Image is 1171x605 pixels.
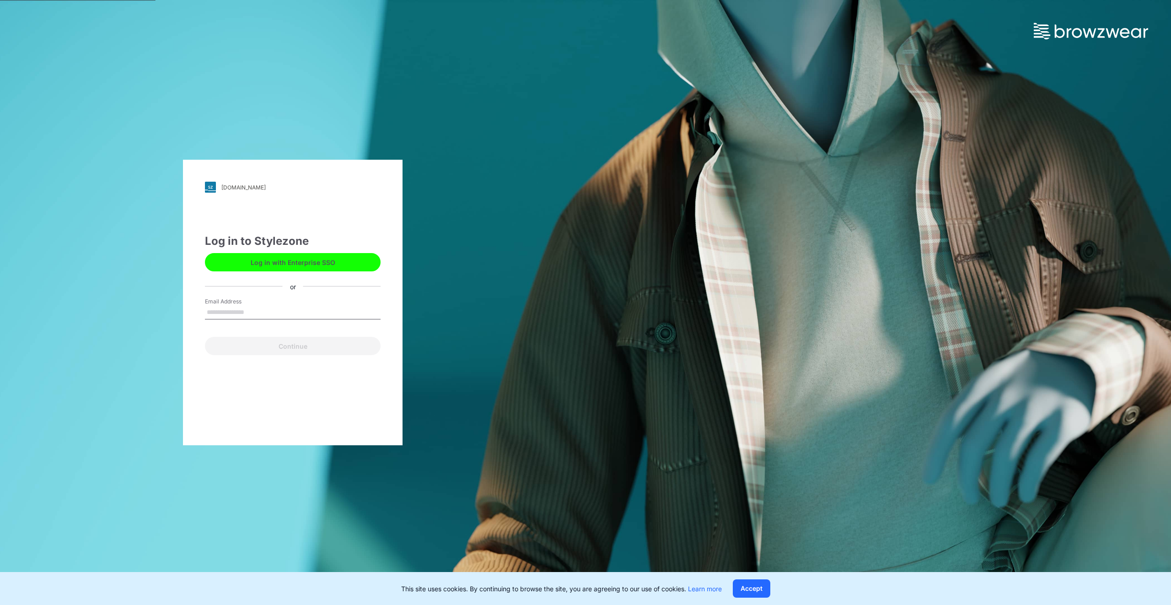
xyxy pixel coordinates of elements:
[205,297,269,306] label: Email Address
[205,182,216,193] img: svg+xml;base64,PHN2ZyB3aWR0aD0iMjgiIGhlaWdodD0iMjgiIHZpZXdCb3g9IjAgMCAyOCAyOCIgZmlsbD0ibm9uZSIgeG...
[1034,23,1148,39] img: browzwear-logo.73288ffb.svg
[205,233,381,249] div: Log in to Stylezone
[221,184,266,191] div: [DOMAIN_NAME]
[401,584,722,594] p: This site uses cookies. By continuing to browse the site, you are agreeing to our use of cookies.
[733,579,770,598] button: Accept
[205,253,381,271] button: Log in with Enterprise SSO
[688,585,722,593] a: Learn more
[283,281,303,291] div: or
[205,182,381,193] a: [DOMAIN_NAME]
